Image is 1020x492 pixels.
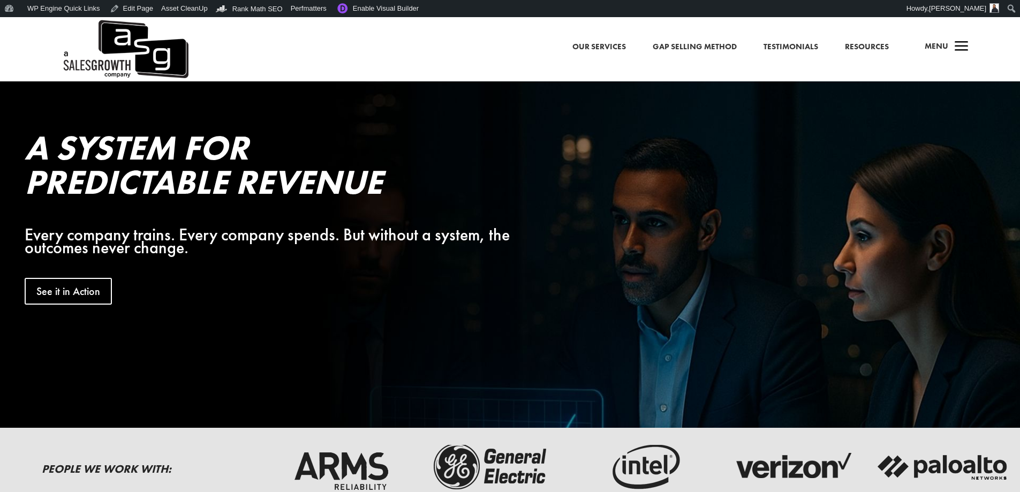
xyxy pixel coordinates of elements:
[572,40,626,54] a: Our Services
[25,278,112,305] a: See it in Action
[929,4,986,12] span: [PERSON_NAME]
[62,17,188,81] img: ASG Co. Logo
[764,40,818,54] a: Testimonials
[25,229,527,254] div: Every company trains. Every company spends. But without a system, the outcomes never change.
[25,131,527,205] h2: A System for Predictable Revenue
[845,40,889,54] a: Resources
[925,41,948,51] span: Menu
[232,5,283,13] span: Rank Math SEO
[951,36,972,58] span: a
[62,17,188,81] a: A Sales Growth Company Logo
[653,40,737,54] a: Gap Selling Method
